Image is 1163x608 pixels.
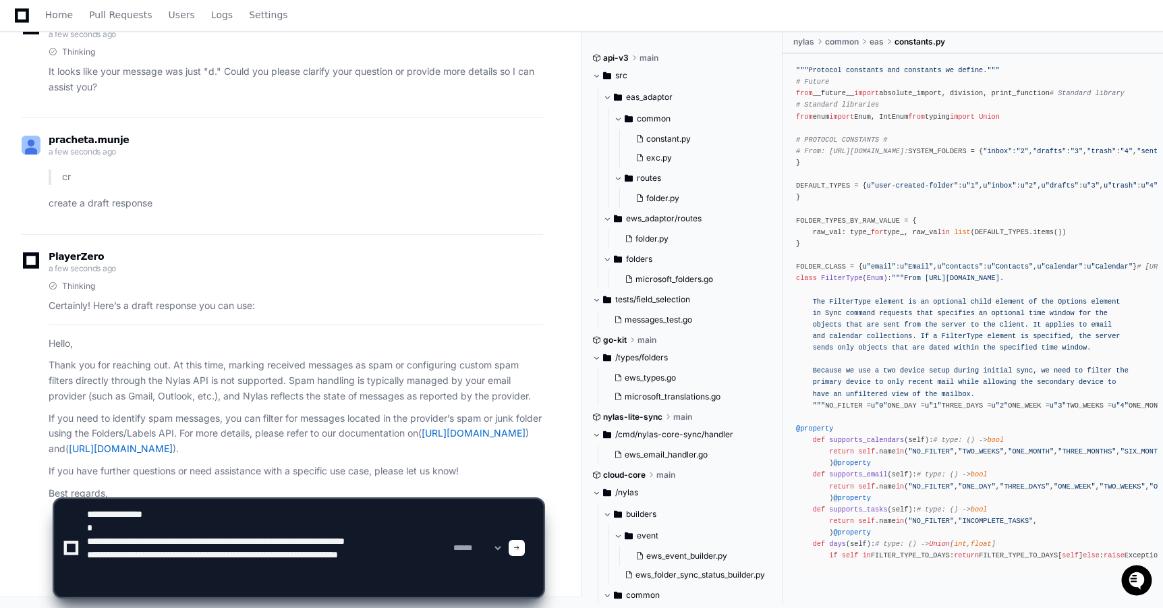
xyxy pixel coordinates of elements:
[1042,182,1079,190] span: u"drafts"
[62,47,95,57] span: Thinking
[796,101,879,109] span: # Standard libraries
[49,134,130,145] span: pracheta.munje
[1050,90,1125,98] span: # Standard library
[796,424,833,433] span: @property
[987,263,1033,271] span: u"Contacts"
[49,336,543,352] p: Hello,
[796,136,888,144] span: # PROTOCOL CONSTANTS #
[619,270,764,289] button: microsoft_folders.go
[1058,448,1116,456] span: "THREE_MONTHS"
[796,113,813,121] span: from
[625,372,676,383] span: ews_types.go
[603,86,772,108] button: eas_adaptor
[49,298,543,314] p: Certainly! Here’s a draft response you can use:
[796,275,1129,410] span: """From [URL][DOMAIN_NAME]. The FilterType element is an optional child element of the Options el...
[796,90,813,98] span: from
[249,11,287,19] span: Settings
[673,412,692,422] span: main
[630,189,764,208] button: folder.py
[1037,263,1083,271] span: u"calendar"
[49,411,543,457] p: If you need to identify spam messages, you can filter for messages located in the provider’s spam...
[46,114,171,125] div: We're available if you need us!
[22,136,40,155] img: ALV-UjU-Uivu_cc8zlDcn2c9MNEgVYayUocKx0gHV_Yy_SMunaAAd7JZxK5fgww1Mi-cdUJK5q-hvUHnPErhbMG5W0ta4bF9-...
[13,13,40,40] img: PlayerZero
[13,54,246,76] div: Welcome
[892,471,909,479] span: self
[1112,402,1129,410] span: u"4"
[867,182,959,190] span: u"user-created-folder"
[908,113,925,121] span: from
[615,429,733,440] span: /cmd/nylas-core-sync/handler
[983,147,1012,155] span: "inbox"
[49,196,543,211] p: create a draft response
[603,67,611,84] svg: Directory
[896,448,904,456] span: in
[608,445,764,464] button: ews_email_handler.go
[829,113,854,121] span: import
[796,147,908,155] span: # From: [URL][DOMAIN_NAME]:
[626,213,702,224] span: ews_adaptor/routes
[1141,182,1158,190] span: u"4"
[608,387,764,406] button: microsoft_translations.go
[1137,147,1162,155] span: "sent"
[858,448,875,456] span: self
[592,65,772,86] button: src
[625,449,708,460] span: ews_email_handler.go
[962,182,979,190] span: u"1"
[614,211,622,227] svg: Directory
[1050,402,1067,410] span: u"3"
[908,436,925,444] span: self
[615,70,627,81] span: src
[625,170,633,186] svg: Directory
[592,424,772,445] button: /cmd/nylas-core-sync/handler
[829,471,887,479] span: supports_email
[825,36,859,47] span: common
[603,412,662,422] span: nylas-lite-sync
[95,141,163,152] a: Powered byPylon
[625,391,720,402] span: microsoft_translations.go
[229,105,246,121] button: Start new chat
[603,208,772,229] button: ews_adaptor/routes
[971,471,988,479] span: bool
[614,89,622,105] svg: Directory
[614,251,622,267] svg: Directory
[49,464,543,479] p: If you have further questions or need assistance with a specific use case, please let us know!
[637,335,656,346] span: main
[422,427,526,439] a: [URL][DOMAIN_NAME]
[134,142,163,152] span: Pylon
[813,436,825,444] span: def
[854,90,879,98] span: import
[895,36,945,47] span: constants.py
[646,134,691,144] span: constant.py
[646,193,679,204] span: folder.py
[863,263,896,271] span: u"email"
[626,92,673,103] span: eas_adaptor
[829,436,904,444] span: supports_calendars
[1087,147,1116,155] span: "trash"
[983,182,1016,190] span: u"inbox"
[608,310,764,329] button: messages_test.go
[49,263,116,273] span: a few seconds ago
[1083,182,1100,190] span: u"3"
[626,254,652,265] span: folders
[630,130,764,148] button: constant.py
[958,448,1004,456] span: "TWO_WEEKS"
[987,436,1004,444] span: bool
[1120,563,1156,600] iframe: Open customer support
[908,448,954,456] span: "NO_FILTER"
[992,402,1009,410] span: u"2"
[1087,263,1133,271] span: u"Calendar"
[646,153,672,163] span: exc.py
[933,436,1004,444] span: # type: () ->
[169,11,195,19] span: Users
[608,368,764,387] button: ews_types.go
[637,113,671,124] span: common
[603,426,611,443] svg: Directory
[13,101,38,125] img: 1736555170064-99ba0984-63c1-480f-8ee9-699278ef63ed
[871,402,888,410] span: u"0"
[1033,147,1066,155] span: "drafts"
[603,335,627,346] span: go-kit
[45,11,73,19] span: Home
[938,263,984,271] span: u"contacts"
